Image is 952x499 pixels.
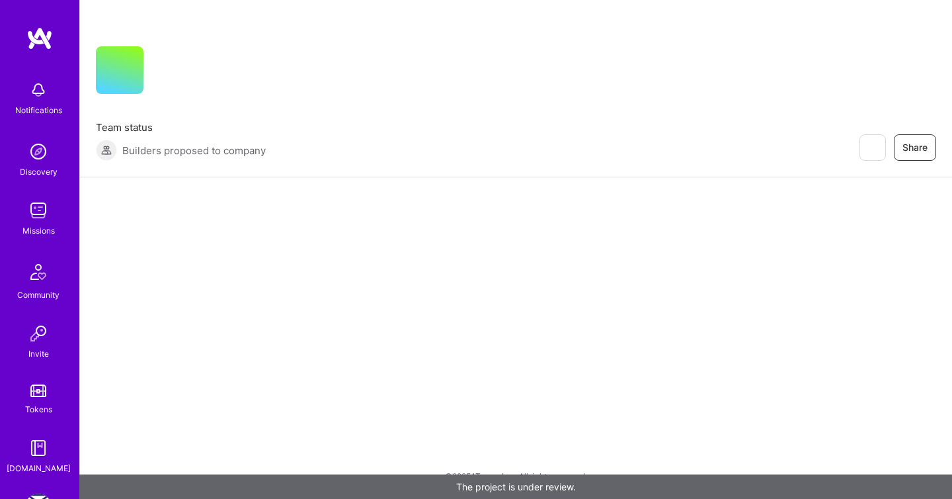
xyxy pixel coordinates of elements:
div: Discovery [20,165,58,179]
div: Tokens [25,402,52,416]
div: Notifications [15,103,62,117]
div: [DOMAIN_NAME] [7,461,71,475]
img: bell [25,77,52,103]
button: Share [894,134,936,161]
img: teamwork [25,197,52,224]
img: discovery [25,138,52,165]
img: Builders proposed to company [96,140,117,161]
span: Share [902,141,928,154]
span: Builders proposed to company [122,144,266,158]
img: Invite [25,320,52,347]
i: icon CompanyGray [159,68,170,78]
div: The project is under review. [79,475,952,499]
span: Team status [96,120,266,134]
img: tokens [30,385,46,397]
div: Community [17,288,59,302]
img: guide book [25,435,52,461]
img: Community [22,256,54,288]
div: Invite [28,347,49,361]
div: Missions [22,224,55,238]
img: logo [26,26,53,50]
i: icon EyeClosed [867,142,877,153]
